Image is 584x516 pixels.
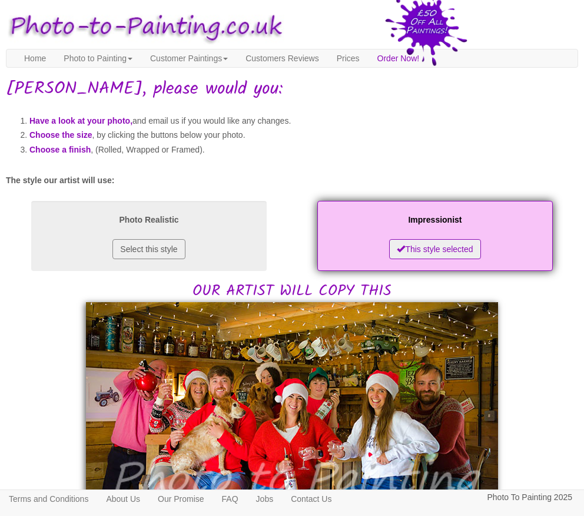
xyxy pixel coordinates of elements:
[6,198,578,299] h2: OUR ARTIST WILL COPY THIS
[97,490,149,508] a: About Us
[141,49,237,67] a: Customer Paintings
[328,49,369,67] a: Prices
[213,490,247,508] a: FAQ
[29,128,578,143] li: , by clicking the buttons below your photo.
[247,490,283,508] a: Jobs
[55,49,141,67] a: Photo to Painting
[6,174,114,186] label: The style our artist will use:
[149,490,213,508] a: Our Promise
[29,114,578,128] li: and email us if you would like any changes.
[43,213,255,227] p: Photo Realistic
[29,145,91,154] span: Choose a finish
[487,490,572,505] p: Photo To Painting 2025
[389,239,480,259] button: This style selected
[282,490,340,508] a: Contact Us
[369,49,429,67] a: Order Now!
[237,49,327,67] a: Customers Reviews
[112,239,185,259] button: Select this style
[15,49,55,67] a: Home
[29,116,132,125] span: Have a look at your photo,
[6,80,578,99] h1: [PERSON_NAME], please would you:
[29,130,92,140] span: Choose the size
[329,213,541,227] p: Impressionist
[29,143,578,157] li: , (Rolled, Wrapped or Framed).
